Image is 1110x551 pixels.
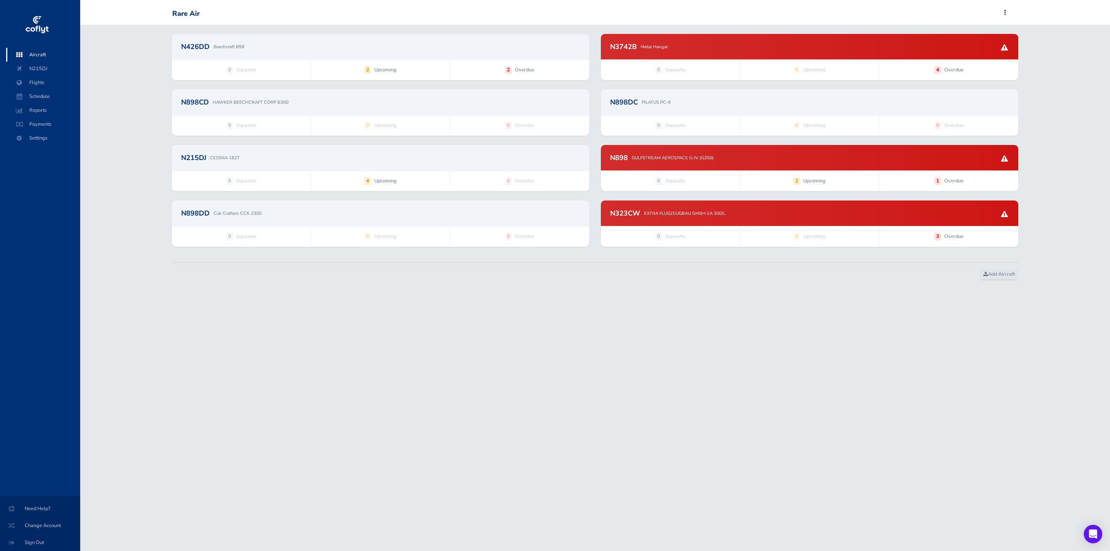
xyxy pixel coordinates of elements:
[236,233,256,240] span: Squawks
[364,233,371,240] strong: 0
[793,121,800,129] strong: 0
[793,177,800,185] strong: 2
[934,233,941,240] strong: 3
[803,177,826,185] span: Upcoming
[14,117,72,131] span: Payments
[214,210,262,217] p: Cub Crafters CCX-2300
[172,89,589,136] a: N898CD HAWKER BEECHCRAFT CORP B300 0 Squawks 0 Upcoming 0 Overdue
[14,48,72,62] span: Aircraft
[655,66,662,74] strong: 0
[984,271,1015,278] span: Add Aircraft
[210,154,240,161] p: CESSNA 182T
[642,99,671,106] p: PILATUS PC-9
[364,121,371,129] strong: 0
[980,269,1018,280] a: Add Aircraft
[14,89,72,103] span: Schedule
[793,233,800,240] strong: 0
[944,121,964,129] span: Overdue
[610,99,638,106] h2: N898DC
[9,536,71,549] span: Sign Out
[374,66,397,74] span: Upcoming
[655,177,662,185] strong: 0
[655,121,662,129] strong: 0
[505,177,512,185] strong: 0
[172,145,589,191] a: N215DJ CESSNA 182T 0 Squawks 4 Upcoming 0 Overdue
[610,210,640,217] h2: N323CW
[14,103,72,117] span: Reports
[172,201,589,247] a: N898DD Cub Crafters CCX-2300 0 Squawks 0 Upcoming 0 Overdue
[793,66,800,74] strong: 0
[665,121,685,129] span: Squawks
[374,121,397,129] span: Upcoming
[226,233,233,240] strong: 0
[610,154,628,161] h2: N898
[610,43,637,50] h2: N3742B
[515,121,534,129] span: Overdue
[505,121,512,129] strong: 0
[505,233,512,240] strong: 0
[944,177,964,185] span: Overdue
[665,66,685,74] span: Squawks
[181,210,210,217] h2: N898DD
[803,66,826,74] span: Upcoming
[236,66,256,74] span: Squawks
[24,13,50,37] img: coflyt logo
[601,201,1018,247] a: N323CW EXTRA FLUGZEUGBAU GMBH EA 300/L 0 Squawks 0 Upcoming 3 Overdue
[181,99,209,106] h2: N898CD
[505,66,512,74] strong: 2
[665,177,685,185] span: Squawks
[374,233,397,240] span: Upcoming
[1084,525,1102,543] div: Open Intercom Messenger
[14,62,72,76] span: N215DJ
[803,121,826,129] span: Upcoming
[236,177,256,185] span: Squawks
[226,66,233,74] strong: 0
[515,233,534,240] span: Overdue
[364,66,371,74] strong: 2
[641,43,668,50] p: Metal Hangar
[934,121,941,129] strong: 0
[515,66,534,74] span: Overdue
[9,502,71,516] span: Need Help?
[601,145,1018,191] a: N898 GULFSTREAM AEROSPACE G-IV (G350) 0 Squawks 2 Upcoming 1 Overdue
[934,177,941,185] strong: 1
[934,66,941,74] strong: 4
[172,10,200,18] div: Rare Air
[226,121,233,129] strong: 0
[236,121,256,129] span: Squawks
[181,43,210,50] h2: N426DD
[944,66,964,74] span: Overdue
[644,210,725,217] p: EXTRA FLUGZEUGBAU GMBH EA 300/L
[14,76,72,89] span: Flights
[172,34,589,80] a: N426DD Beechcraft B58 0 Squawks 2 Upcoming 2 Overdue
[632,154,714,161] p: GULFSTREAM AEROSPACE G-IV (G350)
[601,34,1018,80] a: N3742B Metal Hangar 0 Squawks 0 Upcoming 4 Overdue
[214,43,244,50] p: Beechcraft B58
[944,233,964,240] span: Overdue
[374,177,397,185] span: Upcoming
[213,99,289,106] p: HAWKER BEECHCRAFT CORP B300
[803,233,826,240] span: Upcoming
[226,177,233,185] strong: 0
[14,131,72,145] span: Settings
[9,519,71,532] span: Change Account
[181,154,206,161] h2: N215DJ
[364,177,371,185] strong: 4
[601,89,1018,136] a: N898DC PILATUS PC-9 0 Squawks 0 Upcoming 0 Overdue
[515,177,534,185] span: Overdue
[665,233,685,240] span: Squawks
[655,233,662,240] strong: 0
